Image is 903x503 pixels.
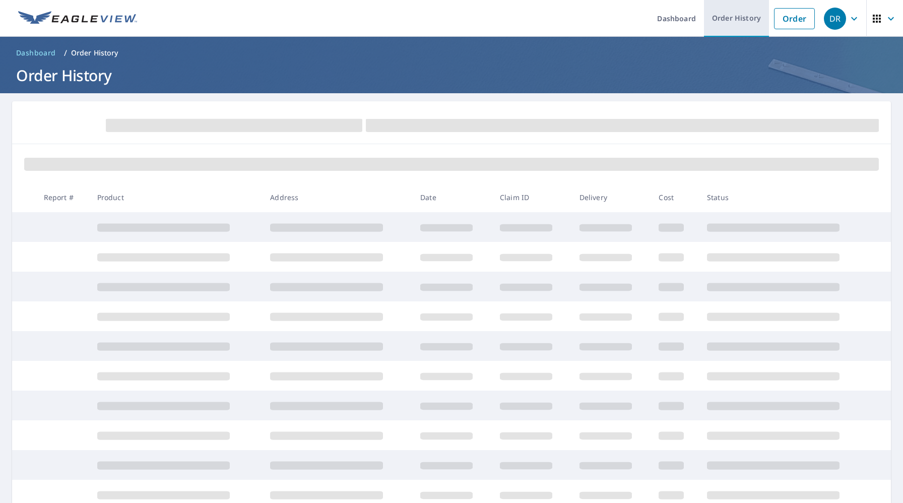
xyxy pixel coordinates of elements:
a: Dashboard [12,45,60,61]
a: Order [774,8,815,29]
div: DR [824,8,846,30]
th: Delivery [571,182,651,212]
span: Dashboard [16,48,56,58]
th: Product [89,182,263,212]
th: Status [699,182,872,212]
th: Cost [651,182,698,212]
th: Claim ID [492,182,571,212]
th: Address [262,182,412,212]
li: / [64,47,67,59]
p: Order History [71,48,118,58]
th: Date [412,182,492,212]
nav: breadcrumb [12,45,891,61]
img: EV Logo [18,11,137,26]
th: Report # [36,182,89,212]
h1: Order History [12,65,891,86]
